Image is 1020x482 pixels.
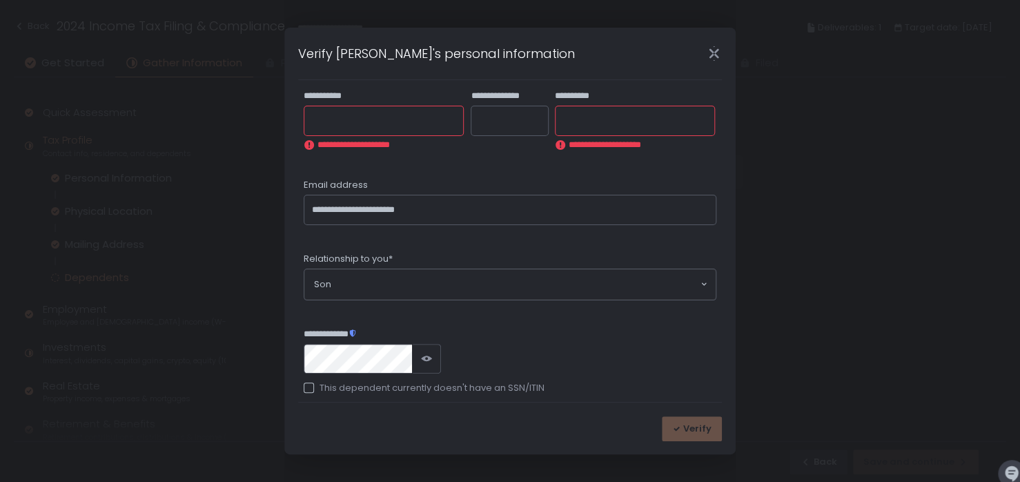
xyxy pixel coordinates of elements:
div: Search for option [304,269,716,300]
span: Son [314,278,331,291]
div: Close [692,46,736,61]
span: Relationship to you* [304,253,393,265]
span: Email address [304,179,368,191]
h1: Verify [PERSON_NAME]'s personal information [298,44,575,63]
input: Search for option [331,278,699,291]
